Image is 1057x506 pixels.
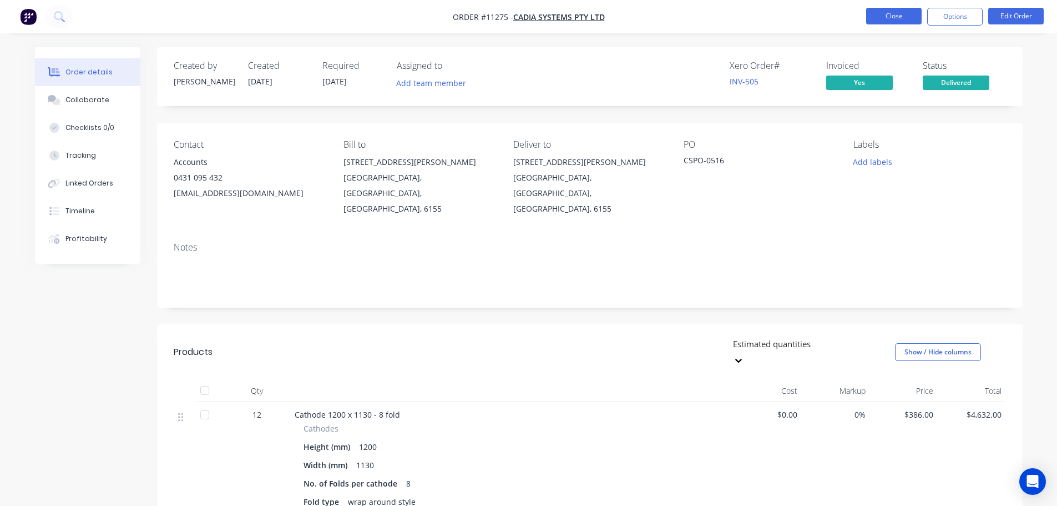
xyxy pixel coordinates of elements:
[35,169,140,197] button: Linked Orders
[866,8,922,24] button: Close
[65,95,109,105] div: Collaborate
[874,409,934,420] span: $386.00
[35,142,140,169] button: Tracking
[174,186,326,201] div: [EMAIL_ADDRESS][DOMAIN_NAME]
[870,380,938,402] div: Price
[923,76,989,92] button: Delivered
[1019,468,1046,495] div: Open Intercom Messenger
[397,76,472,91] button: Add team member
[65,234,107,244] div: Profitability
[174,61,235,71] div: Created by
[304,423,338,434] span: Cathodes
[65,178,113,188] div: Linked Orders
[802,380,870,402] div: Markup
[65,151,96,161] div: Tracking
[248,76,272,87] span: [DATE]
[730,76,758,87] a: INV-505
[739,409,798,420] span: $0.00
[174,242,1006,253] div: Notes
[988,8,1044,24] button: Edit Order
[35,58,140,86] button: Order details
[923,76,989,89] span: Delivered
[304,457,352,473] div: Width (mm)
[938,380,1006,402] div: Total
[35,86,140,114] button: Collaborate
[343,170,495,217] div: [GEOGRAPHIC_DATA], [GEOGRAPHIC_DATA], [GEOGRAPHIC_DATA], 6155
[35,114,140,142] button: Checklists 0/0
[248,61,309,71] div: Created
[343,154,495,217] div: [STREET_ADDRESS][PERSON_NAME][GEOGRAPHIC_DATA], [GEOGRAPHIC_DATA], [GEOGRAPHIC_DATA], 6155
[304,475,402,492] div: No. of Folds per cathode
[343,139,495,150] div: Bill to
[806,409,866,420] span: 0%
[20,8,37,25] img: Factory
[453,12,513,22] span: Order #11275 -
[343,154,495,170] div: [STREET_ADDRESS][PERSON_NAME]
[734,380,802,402] div: Cost
[513,154,665,170] div: [STREET_ADDRESS][PERSON_NAME]
[35,225,140,253] button: Profitability
[65,206,95,216] div: Timeline
[402,475,415,492] div: 8
[847,154,898,169] button: Add labels
[513,12,605,22] a: Cadia Systems Pty Ltd
[322,61,383,71] div: Required
[174,76,235,87] div: [PERSON_NAME]
[923,61,1006,71] div: Status
[174,154,326,170] div: Accounts
[397,61,508,71] div: Assigned to
[224,380,290,402] div: Qty
[853,139,1005,150] div: Labels
[35,197,140,225] button: Timeline
[390,76,472,91] button: Add team member
[65,67,113,77] div: Order details
[513,170,665,217] div: [GEOGRAPHIC_DATA], [GEOGRAPHIC_DATA], [GEOGRAPHIC_DATA], 6155
[684,139,836,150] div: PO
[295,409,400,420] span: Cathode 1200 x 1130 - 8 fold
[322,76,347,87] span: [DATE]
[730,61,813,71] div: Xero Order #
[174,139,326,150] div: Contact
[895,343,981,361] button: Show / Hide columns
[942,409,1002,420] span: $4,632.00
[826,76,893,89] span: Yes
[174,154,326,201] div: Accounts0431 095 432[EMAIL_ADDRESS][DOMAIN_NAME]
[174,345,213,359] div: Products
[684,154,822,170] div: CSPO-0516
[927,8,983,26] button: Options
[513,139,665,150] div: Deliver to
[352,457,378,473] div: 1130
[355,439,381,455] div: 1200
[513,154,665,217] div: [STREET_ADDRESS][PERSON_NAME][GEOGRAPHIC_DATA], [GEOGRAPHIC_DATA], [GEOGRAPHIC_DATA], 6155
[826,61,909,71] div: Invoiced
[65,123,114,133] div: Checklists 0/0
[304,439,355,455] div: Height (mm)
[174,170,326,186] div: 0431 095 432
[252,409,261,420] span: 12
